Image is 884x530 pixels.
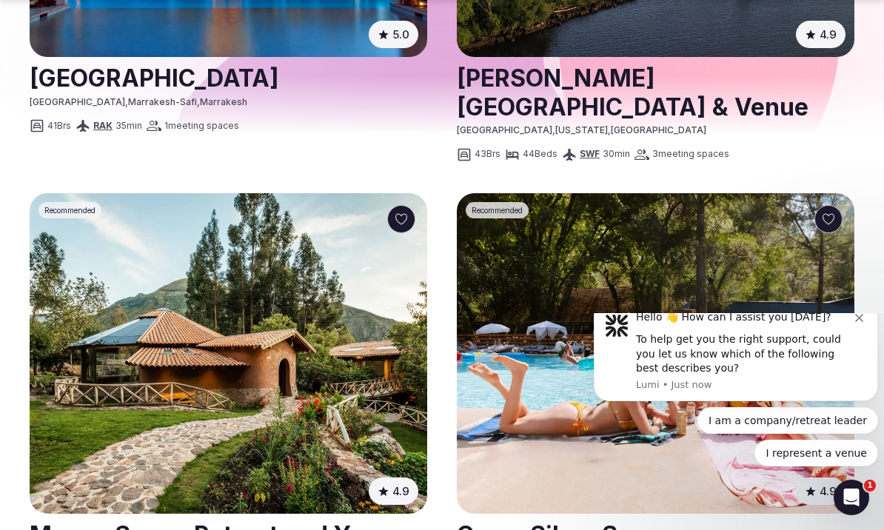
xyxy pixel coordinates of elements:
[30,58,427,95] h2: [GEOGRAPHIC_DATA]
[44,205,96,215] span: Recommended
[555,124,608,135] span: [US_STATE]
[552,124,555,135] span: ,
[30,96,125,107] span: [GEOGRAPHIC_DATA]
[523,148,557,161] span: 44 Beds
[457,58,854,124] a: View venue
[369,477,418,505] button: 4.9
[834,480,869,515] iframe: Intercom live chat
[392,27,409,42] span: 5.0
[608,124,611,135] span: ,
[167,127,290,153] button: Quick reply: I represent a venue
[603,148,630,161] span: 30 min
[472,205,523,215] span: Recommended
[369,21,418,48] button: 5.0
[580,148,600,159] a: SWF
[30,193,427,514] img: Munay Sonqo Retreat and Yoga Center
[457,193,854,514] a: See Camp Silver Spur
[200,96,247,107] span: Marrakesh
[820,27,837,42] span: 4.9
[588,313,884,490] iframe: Intercom notifications message
[128,96,197,107] span: Marrakesh-Safi
[457,193,854,514] img: Camp Silver Spur
[197,96,200,107] span: ,
[164,120,239,132] span: 1 meeting spaces
[611,124,706,135] span: [GEOGRAPHIC_DATA]
[6,94,290,153] div: Quick reply options
[457,124,552,135] span: [GEOGRAPHIC_DATA]
[466,202,529,218] div: Recommended
[820,483,837,499] span: 4.9
[796,477,846,505] button: 4.9
[125,96,128,107] span: ,
[17,1,41,24] img: Profile image for Lumi
[30,193,427,514] a: See Munay Sonqo Retreat and Yoga Center
[110,94,290,121] button: Quick reply: I am a company/retreat leader
[48,19,267,63] div: To help get you the right support, could you let us know which of the following best describes you?
[93,120,113,131] a: RAK
[392,483,409,499] span: 4.9
[30,58,427,95] a: View venue
[457,58,854,124] h2: [PERSON_NAME][GEOGRAPHIC_DATA] & Venue
[38,202,101,218] div: Recommended
[48,65,267,78] p: Message from Lumi, sent Just now
[652,148,729,161] span: 3 meeting spaces
[475,148,500,161] span: 43 Brs
[115,120,142,132] span: 35 min
[47,120,71,132] span: 41 Brs
[864,480,876,492] span: 1
[796,21,846,48] button: 4.9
